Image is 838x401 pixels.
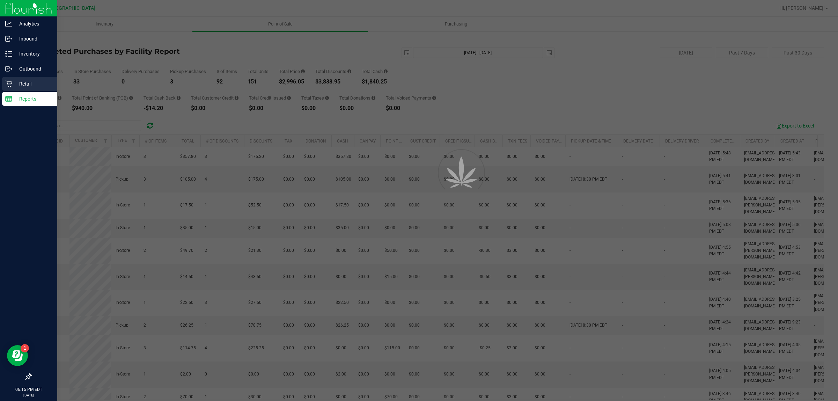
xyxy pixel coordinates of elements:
[5,80,12,87] inline-svg: Retail
[3,393,54,398] p: [DATE]
[12,20,54,28] p: Analytics
[5,50,12,57] inline-svg: Inventory
[3,386,54,393] p: 06:15 PM EDT
[12,65,54,73] p: Outbound
[5,20,12,27] inline-svg: Analytics
[12,80,54,88] p: Retail
[12,50,54,58] p: Inventory
[5,95,12,102] inline-svg: Reports
[12,95,54,103] p: Reports
[12,35,54,43] p: Inbound
[5,35,12,42] inline-svg: Inbound
[5,65,12,72] inline-svg: Outbound
[7,345,28,366] iframe: Resource center
[21,344,29,352] iframe: Resource center unread badge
